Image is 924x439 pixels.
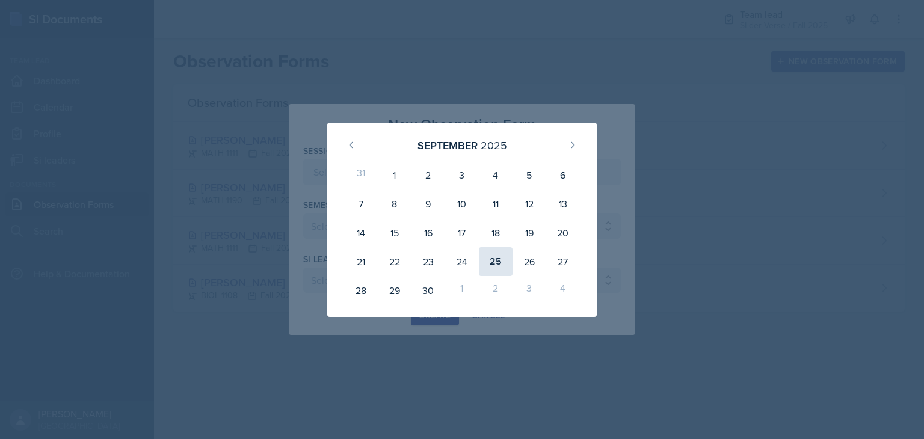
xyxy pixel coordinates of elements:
div: 3 [445,161,479,189]
div: 19 [513,218,546,247]
div: 20 [546,218,580,247]
div: 8 [378,189,411,218]
div: 25 [479,247,513,276]
div: 15 [378,218,411,247]
div: 30 [411,276,445,305]
div: 13 [546,189,580,218]
div: 28 [344,276,378,305]
div: 14 [344,218,378,247]
div: 11 [479,189,513,218]
div: 3 [513,276,546,305]
div: 4 [479,161,513,189]
div: 4 [546,276,580,305]
div: September [417,137,478,153]
div: 2 [411,161,445,189]
div: 9 [411,189,445,218]
div: 17 [445,218,479,247]
div: 16 [411,218,445,247]
div: 12 [513,189,546,218]
div: 2 [479,276,513,305]
div: 1 [445,276,479,305]
div: 29 [378,276,411,305]
div: 18 [479,218,513,247]
div: 2025 [481,137,507,153]
div: 26 [513,247,546,276]
div: 31 [344,161,378,189]
div: 22 [378,247,411,276]
div: 27 [546,247,580,276]
div: 21 [344,247,378,276]
div: 24 [445,247,479,276]
div: 23 [411,247,445,276]
div: 5 [513,161,546,189]
div: 1 [378,161,411,189]
div: 6 [546,161,580,189]
div: 7 [344,189,378,218]
div: 10 [445,189,479,218]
